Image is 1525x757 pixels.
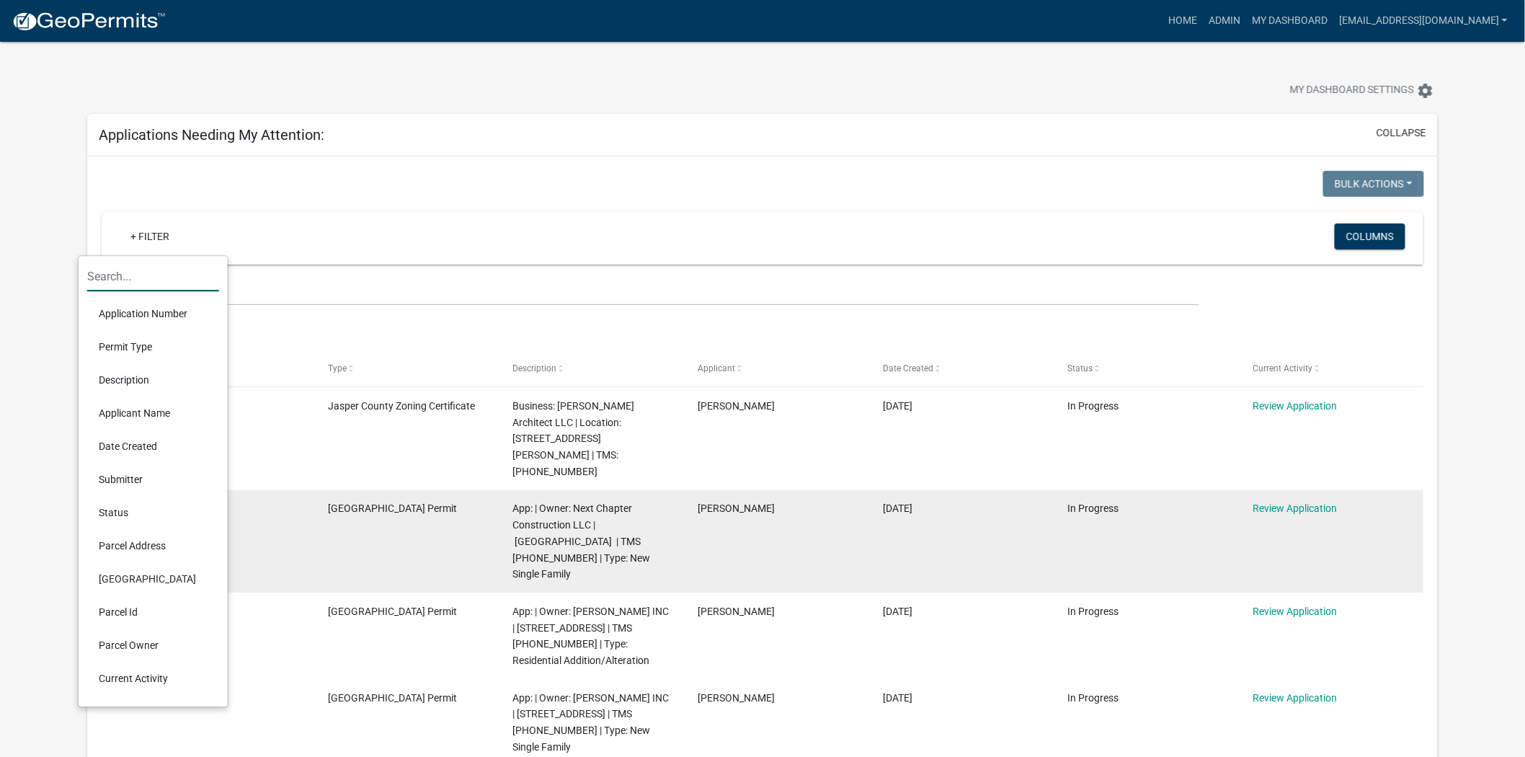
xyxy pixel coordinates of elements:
span: 10/13/2025 [883,692,912,704]
a: Review Application [1253,400,1337,412]
span: Lisa Johnston [698,692,775,704]
i: settings [1417,82,1434,99]
span: 10/13/2025 [883,503,912,514]
span: Jasper County Building Permit [328,503,457,514]
span: App: | Owner: Next Chapter Construction LLC | 19 Pickerel Loop | TMS 081-00-03-030 | Type: New Si... [513,503,651,580]
li: Permit Type [87,330,219,363]
a: + Filter [119,223,181,249]
li: Applicant Name [87,397,219,430]
span: In Progress [1068,400,1119,412]
datatable-header-cell: Type [314,351,499,386]
span: Brent Robinson [698,400,775,412]
span: Jasper County Building Permit [328,606,457,617]
li: Date Created [87,430,219,463]
a: Review Application [1253,692,1337,704]
button: My Dashboard Settingssettings [1279,76,1446,105]
li: Parcel Address [87,529,219,562]
button: collapse [1377,125,1426,141]
span: My Dashboard Settings [1290,82,1414,99]
input: Search... [87,262,219,291]
a: Review Application [1253,606,1337,617]
span: Jasper County Zoning Certificate [328,400,475,412]
span: Preston Parfitt [698,503,775,514]
a: Home [1162,7,1203,35]
li: [GEOGRAPHIC_DATA] [87,562,219,596]
li: Parcel Owner [87,629,219,662]
span: Current Activity [1253,363,1312,373]
h5: Applications Needing My Attention: [99,126,324,143]
span: Description [513,363,557,373]
li: Current Activity [87,662,219,695]
span: In Progress [1068,606,1119,617]
span: In Progress [1068,503,1119,514]
datatable-header-cell: Applicant [684,351,869,386]
span: 10/13/2025 [883,606,912,617]
span: Jasper County Building Permit [328,692,457,704]
li: Application Number [87,297,219,330]
li: Parcel Id [87,596,219,629]
datatable-header-cell: Date Created [869,351,1054,386]
span: Status [1068,363,1093,373]
li: Submitter [87,463,219,496]
span: In Progress [1068,692,1119,704]
span: Type [328,363,347,373]
button: Columns [1335,223,1405,249]
li: Status [87,496,219,529]
a: Admin [1203,7,1246,35]
input: Search for applications [102,276,1200,306]
a: [EMAIL_ADDRESS][DOMAIN_NAME] [1333,7,1513,35]
button: Bulk Actions [1323,171,1424,197]
span: Business: Brent Robinson Architect LLC | Location: 774 BOYD CREEK DR | TMS: 094-02-00-005 [513,400,635,477]
span: Date Created [883,363,933,373]
datatable-header-cell: Status [1054,351,1239,386]
datatable-header-cell: Current Activity [1239,351,1424,386]
span: App: | Owner: D R HORTON INC | 824 CASTLE HILL Dr | TMS 091-02-00-137 | Type: New Single Family [513,692,670,753]
datatable-header-cell: Description [499,351,684,386]
span: App: | Owner: D R HORTON INC | 824 CASTLE HILL Dr | TMS 091-02-00-137 | Type: Residential Additio... [513,606,670,666]
span: Applicant [698,363,735,373]
li: Description [87,363,219,397]
span: 10/13/2025 [883,400,912,412]
a: Review Application [1253,503,1337,514]
a: My Dashboard [1246,7,1333,35]
span: Lisa Johnston [698,606,775,617]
